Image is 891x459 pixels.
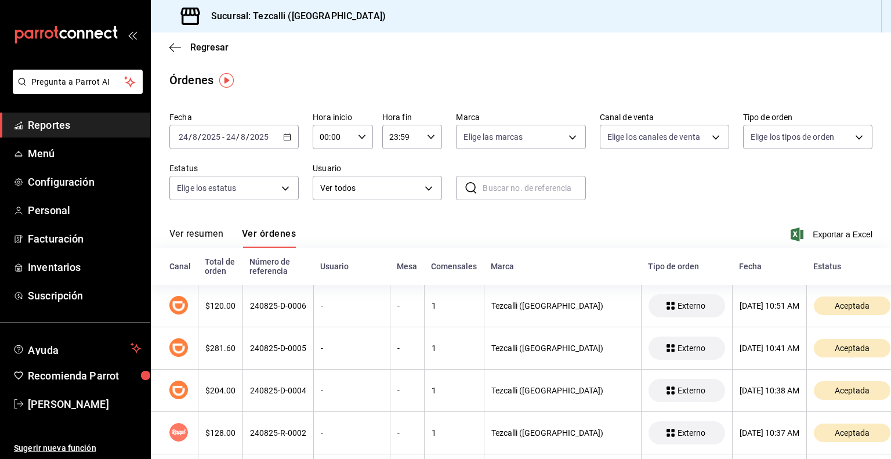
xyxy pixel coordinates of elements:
[205,428,236,438] div: $128.00
[397,262,417,271] div: Mesa
[240,132,246,142] input: --
[431,262,477,271] div: Comensales
[169,262,191,271] div: Canal
[491,386,634,395] div: Tezcalli ([GEOGRAPHIC_DATA])
[28,288,141,303] span: Suscripción
[740,301,799,310] div: [DATE] 10:51 AM
[169,71,213,89] div: Órdenes
[743,113,872,121] label: Tipo de orden
[321,301,383,310] div: -
[313,113,373,121] label: Hora inicio
[28,368,141,384] span: Recomienda Parrot
[28,259,141,275] span: Inventarios
[226,132,236,142] input: --
[189,132,192,142] span: /
[192,132,198,142] input: --
[320,182,421,194] span: Ver todos
[673,428,710,438] span: Externo
[739,262,799,271] div: Fecha
[830,428,874,438] span: Aceptada
[740,428,799,438] div: [DATE] 10:37 AM
[178,132,189,142] input: --
[813,262,890,271] div: Estatus
[13,70,143,94] button: Pregunta a Parrot AI
[128,30,137,39] button: open_drawer_menu
[432,386,477,395] div: 1
[28,231,141,247] span: Facturación
[236,132,240,142] span: /
[397,301,417,310] div: -
[222,132,224,142] span: -
[28,396,141,412] span: [PERSON_NAME]
[491,428,634,438] div: Tezcalli ([GEOGRAPHIC_DATA])
[31,76,125,88] span: Pregunta a Parrot AI
[432,301,477,310] div: 1
[382,113,443,121] label: Hora fin
[456,113,585,121] label: Marca
[249,257,306,276] div: Número de referencia
[28,146,141,161] span: Menú
[751,131,834,143] span: Elige los tipos de orden
[219,73,234,88] img: Tooltip marker
[491,301,634,310] div: Tezcalli ([GEOGRAPHIC_DATA])
[14,442,141,454] span: Sugerir nueva función
[491,344,634,353] div: Tezcalli ([GEOGRAPHIC_DATA])
[673,301,710,310] span: Externo
[28,174,141,190] span: Configuración
[250,428,306,438] div: 240825-R-0002
[830,386,874,395] span: Aceptada
[249,132,269,142] input: ----
[205,257,236,276] div: Total de orden
[28,341,126,355] span: Ayuda
[491,262,634,271] div: Marca
[202,9,386,23] h3: Sucursal: Tezcalli ([GEOGRAPHIC_DATA])
[205,344,236,353] div: $281.60
[313,164,442,172] label: Usuario
[169,113,299,121] label: Fecha
[169,164,299,172] label: Estatus
[246,132,249,142] span: /
[169,228,223,248] button: Ver resumen
[321,386,383,395] div: -
[320,262,383,271] div: Usuario
[169,42,229,53] button: Regresar
[432,428,477,438] div: 1
[177,182,236,194] span: Elige los estatus
[740,344,799,353] div: [DATE] 10:41 AM
[242,228,296,248] button: Ver órdenes
[397,344,417,353] div: -
[607,131,700,143] span: Elige los canales de venta
[321,428,383,438] div: -
[198,132,201,142] span: /
[397,386,417,395] div: -
[673,344,710,353] span: Externo
[169,228,296,248] div: navigation tabs
[600,113,729,121] label: Canal de venta
[463,131,523,143] span: Elige las marcas
[830,344,874,353] span: Aceptada
[250,386,306,395] div: 240825-D-0004
[673,386,710,395] span: Externo
[250,301,306,310] div: 240825-D-0006
[8,84,143,96] a: Pregunta a Parrot AI
[28,117,141,133] span: Reportes
[483,176,585,200] input: Buscar no. de referencia
[190,42,229,53] span: Regresar
[205,386,236,395] div: $204.00
[740,386,799,395] div: [DATE] 10:38 AM
[648,262,725,271] div: Tipo de orden
[397,428,417,438] div: -
[201,132,221,142] input: ----
[830,301,874,310] span: Aceptada
[321,344,383,353] div: -
[432,344,477,353] div: 1
[250,344,306,353] div: 240825-D-0005
[205,301,236,310] div: $120.00
[28,203,141,218] span: Personal
[793,227,872,241] button: Exportar a Excel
